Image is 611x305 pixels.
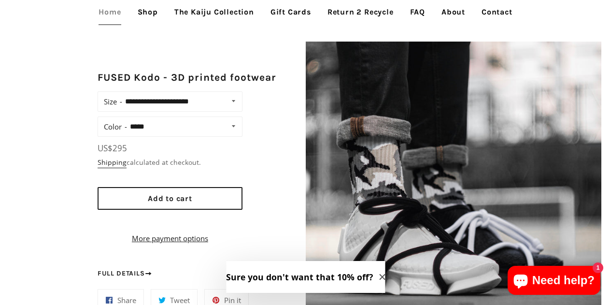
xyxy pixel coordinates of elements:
a: More payment options [98,232,242,244]
label: Size [104,95,122,108]
span: Add to cart [148,194,192,203]
span: Share [117,295,136,305]
span: Pin it [224,295,241,305]
h2: FUSED Kodo - 3D printed footwear [98,71,277,85]
button: Add to cart [98,187,242,210]
a: Full details [98,268,153,279]
span: US$295 [98,143,127,154]
div: calculated at checkout. [98,157,242,168]
a: Shipping [98,158,127,168]
inbox-online-store-chat: Shopify online store chat [505,266,603,297]
label: Color [104,120,127,133]
span: Tweet [170,295,190,305]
